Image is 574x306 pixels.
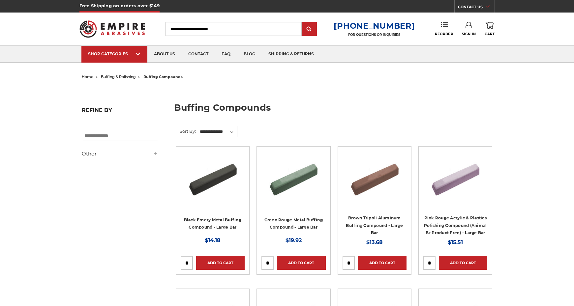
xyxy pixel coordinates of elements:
a: Add to Cart [196,256,245,270]
h5: Other [82,150,158,158]
a: blog [237,46,262,63]
a: Reorder [435,22,453,36]
h1: buffing compounds [174,103,493,117]
h5: Refine by [82,107,158,117]
img: Green Rouge Aluminum Buffing Compound [267,151,320,204]
a: Pink Plastic Polishing Compound [423,151,487,215]
a: home [82,74,93,79]
a: Pink Rouge Acrylic & Plastics Polishing Compound (Animal Bi-Product Free) - Large Bar [424,215,487,235]
a: [PHONE_NUMBER] [334,21,415,31]
div: SHOP CATEGORIES [88,51,141,56]
a: Black Emery Metal Buffing Compound - Large Bar [184,217,241,230]
a: Add to Cart [439,256,487,270]
input: Submit [303,23,316,36]
a: Brown Tripoli Aluminum Buffing Compound - Large Bar [346,215,403,235]
span: buffing compounds [143,74,183,79]
a: Add to Cart [358,256,407,270]
p: FOR QUESTIONS OR INQUIRIES [334,33,415,37]
span: $13.68 [366,239,383,245]
a: Green Rouge Metal Buffing Compound - Large Bar [264,217,323,230]
a: contact [182,46,215,63]
a: Black Stainless Steel Buffing Compound [181,151,245,215]
a: Quick view [271,171,316,184]
img: Pink Plastic Polishing Compound [429,151,482,204]
span: $15.51 [448,239,463,245]
span: Sign In [462,32,476,36]
a: Quick view [352,171,397,184]
a: Cart [485,22,495,36]
img: Black Stainless Steel Buffing Compound [186,151,239,204]
span: $14.18 [205,237,221,243]
a: Brown Tripoli Aluminum Buffing Compound [343,151,407,215]
a: faq [215,46,237,63]
img: Brown Tripoli Aluminum Buffing Compound [348,151,401,204]
span: $19.92 [286,237,302,243]
span: Cart [485,32,495,36]
span: Reorder [435,32,453,36]
a: buffing & polishing [101,74,136,79]
a: Green Rouge Aluminum Buffing Compound [261,151,325,215]
a: Quick view [433,171,478,184]
a: about us [147,46,182,63]
a: shipping & returns [262,46,320,63]
img: Empire Abrasives [79,16,145,42]
a: CONTACT US [458,3,495,13]
a: Add to Cart [277,256,325,270]
label: Sort By: [176,126,196,136]
select: Sort By: [199,127,237,137]
a: Quick view [190,171,235,184]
